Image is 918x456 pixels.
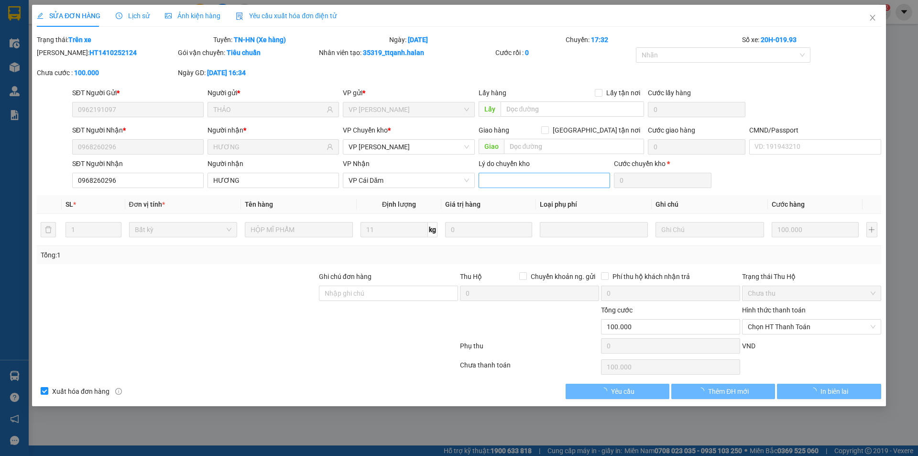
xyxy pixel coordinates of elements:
span: edit [37,12,44,19]
div: Nhân viên tạo: [319,47,493,58]
input: Ghi Chú [656,222,764,237]
span: loading [601,388,611,394]
span: Cước hàng [772,200,805,208]
b: Trên xe [68,36,91,44]
button: Thêm ĐH mới [671,384,775,399]
button: In biên lai [777,384,881,399]
img: icon [236,12,243,20]
input: Dọc đường [501,101,644,117]
div: Tổng: 1 [41,250,354,260]
span: Chọn HT Thanh Toán [748,320,875,334]
div: VP gửi [343,88,475,98]
th: Loại phụ phí [536,195,652,214]
button: delete [41,222,56,237]
span: VP Cái Dăm [349,173,469,188]
input: Tên người nhận [213,142,325,152]
span: Giao [479,139,504,154]
input: Dọc đường [504,139,644,154]
span: Lấy tận nơi [602,88,644,98]
span: close [869,14,876,22]
span: Yêu cầu xuất hóa đơn điện tử [236,12,337,20]
b: TN-HN (Xe hàng) [234,36,286,44]
span: Lấy [479,101,501,117]
div: Chưa cước : [37,67,176,78]
span: Xuất hóa đơn hàng [48,386,113,397]
input: Cước lấy hàng [648,102,745,117]
button: Close [859,5,886,32]
div: Số xe: [741,34,882,45]
span: Lấy hàng [479,89,506,97]
label: Cước lấy hàng [648,89,691,97]
span: SL [66,200,74,208]
input: Tên người gửi [213,104,325,115]
span: loading [698,388,708,394]
div: Người nhận [208,158,339,169]
span: VP Hoàng Văn Thụ [349,102,469,117]
span: Tổng cước [601,306,633,314]
button: Yêu cầu [566,384,669,399]
div: SĐT Người Gửi [72,88,204,98]
span: Đơn vị tính [129,200,165,208]
b: 20H-019.93 [761,36,797,44]
span: Ảnh kiện hàng [165,12,220,20]
span: Bất kỳ [135,222,231,237]
div: CMND/Passport [749,125,881,135]
span: user [327,144,334,150]
label: Hình thức thanh toán [742,306,806,314]
div: Cước rồi : [495,47,634,58]
span: picture [165,12,172,19]
div: Người gửi [208,88,339,98]
span: SỬA ĐƠN HÀNG [37,12,100,20]
input: VD: Bàn, Ghế [245,222,353,237]
span: VP Cổ Linh [349,140,469,154]
b: 17:32 [591,36,608,44]
input: 0 [445,222,532,237]
div: SĐT Người Nhận [72,158,204,169]
div: Cước chuyển kho [614,158,711,169]
span: Phí thu hộ khách nhận trả [609,271,694,282]
b: 0 [525,49,529,56]
span: clock-circle [116,12,122,19]
span: Chưa thu [748,286,875,300]
label: Ghi chú đơn hàng [319,273,372,280]
div: VP Nhận [343,158,475,169]
div: Trạng thái: [36,34,212,45]
div: SĐT Người Nhận [72,125,204,135]
span: In biên lai [820,386,848,397]
span: Chuyển khoản ng. gửi [527,271,599,282]
label: Cước giao hàng [648,126,695,134]
span: Thu Hộ [460,273,482,280]
b: 100.000 [74,69,99,77]
div: Tuyến: [212,34,389,45]
b: 35319_ttqanh.halan [363,49,424,56]
b: [DATE] [408,36,428,44]
div: Người nhận [208,125,339,135]
input: 0 [772,222,859,237]
div: Chuyến: [565,34,741,45]
button: plus [866,222,877,237]
div: Trạng thái Thu Hộ [742,271,881,282]
span: Tên hàng [245,200,273,208]
b: [DATE] 16:34 [207,69,246,77]
span: VP Chuyển kho [343,126,388,134]
span: [GEOGRAPHIC_DATA] tận nơi [549,125,644,135]
div: [PERSON_NAME]: [37,47,176,58]
span: Giao hàng [479,126,509,134]
div: Gói vận chuyển: [178,47,317,58]
div: Ngày GD: [178,67,317,78]
span: user [327,106,334,113]
div: Chưa thanh toán [459,360,600,377]
span: Định lượng [382,200,416,208]
th: Ghi chú [652,195,768,214]
span: loading [810,388,820,394]
span: info-circle [115,388,122,395]
div: Lý do chuyển kho [479,158,610,169]
span: Yêu cầu [611,386,634,397]
span: Thêm ĐH mới [708,386,749,397]
div: Ngày: [389,34,565,45]
b: HT1410252124 [89,49,137,56]
b: Tiêu chuẩn [227,49,261,56]
input: Cước giao hàng [648,139,745,155]
span: VND [742,342,755,350]
span: kg [428,222,437,237]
